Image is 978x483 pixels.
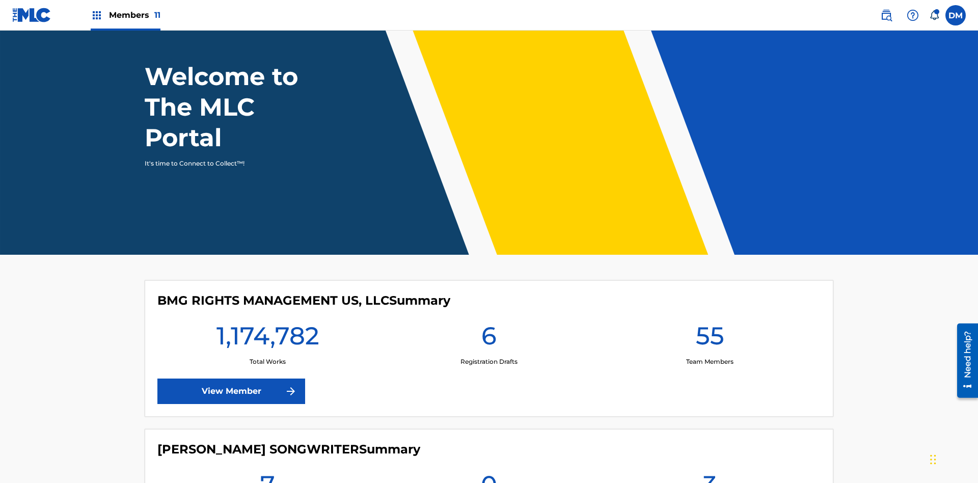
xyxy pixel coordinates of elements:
img: search [880,9,892,21]
h1: Welcome to The MLC Portal [145,61,335,153]
h4: BMG RIGHTS MANAGEMENT US, LLC [157,293,450,308]
h4: CLEO SONGWRITER [157,442,420,457]
a: Public Search [876,5,896,25]
span: Members [109,9,160,21]
div: User Menu [945,5,966,25]
a: View Member [157,379,305,404]
div: Notifications [929,10,939,20]
p: Team Members [686,357,733,366]
div: Help [903,5,923,25]
h1: 55 [696,320,724,357]
img: help [907,9,919,21]
h1: 1,174,782 [216,320,319,357]
p: Registration Drafts [460,357,518,366]
p: Total Works [250,357,286,366]
img: f7272a7cc735f4ea7f67.svg [285,385,297,397]
h1: 6 [481,320,497,357]
div: Drag [930,444,936,475]
img: Top Rightsholders [91,9,103,21]
img: MLC Logo [12,8,51,22]
iframe: Chat Widget [927,434,978,483]
span: 11 [154,10,160,20]
iframe: Resource Center [949,319,978,403]
p: It's time to Connect to Collect™! [145,159,321,168]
